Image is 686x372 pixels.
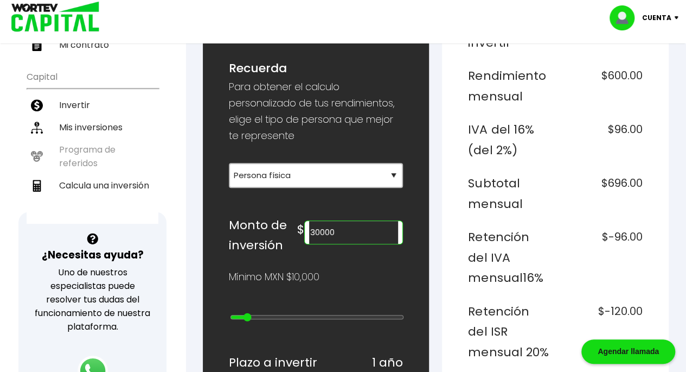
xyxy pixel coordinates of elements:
[229,79,403,144] p: Para obtener el calculo personalizado de tus rendimientos, elige el tipo de persona que mejor te ...
[560,227,643,288] h6: $-96.00
[31,180,43,192] img: calculadora-icon.17d418c4.svg
[297,219,304,240] h6: $
[468,173,551,214] h6: Subtotal mensual
[671,16,686,20] img: icon-down
[229,215,298,256] h6: Monto de inversión
[560,173,643,214] h6: $696.00
[468,301,551,363] h6: Retención del ISR mensual 20%
[468,66,551,106] h6: Rendimiento mensual
[560,119,643,160] h6: $96.00
[560,301,643,363] h6: $-120.00
[229,58,403,79] h6: Recuerda
[42,247,144,263] h3: ¿Necesitas ayuda?
[229,269,319,285] p: Mínimo MXN $10,000
[31,39,43,51] img: contrato-icon.f2db500c.svg
[581,339,675,364] div: Agendar llamada
[31,99,43,111] img: invertir-icon.b3b967d7.svg
[610,5,642,30] img: profile-image
[27,116,158,138] a: Mis inversiones
[642,10,671,26] p: Cuenta
[27,94,158,116] a: Invertir
[27,174,158,197] a: Calcula una inversión
[468,227,551,288] h6: Retención del IVA mensual 16%
[33,266,152,333] p: Uno de nuestros especialistas puede resolver tus dudas del funcionamiento de nuestra plataforma.
[468,119,551,160] h6: IVA del 16% (del 2%)
[27,34,158,56] a: Mi contrato
[31,122,43,134] img: inversiones-icon.6695dc30.svg
[27,65,158,224] ul: Capital
[560,66,643,106] h6: $600.00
